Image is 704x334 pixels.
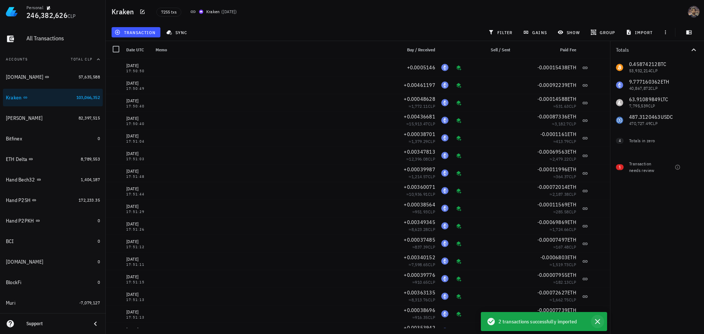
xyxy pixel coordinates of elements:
div: [PERSON_NAME] [6,115,43,121]
span: CLP [68,13,76,19]
div: 17:50:50 [126,69,150,73]
div: avatar [688,6,700,18]
div: All Transactions [26,35,100,42]
span: ≈ [553,139,576,144]
div: [DATE] [126,97,150,104]
span: CLP [569,191,576,197]
span: ≈ [553,209,576,214]
span: Memo [156,47,167,52]
span: -0.0006803 [540,254,568,261]
div: [DATE] [126,80,150,87]
div: [DATE] [126,185,150,192]
div: ETH Delta [6,156,27,162]
span: 413.79 [556,139,569,144]
span: -0.00072014 [537,184,568,190]
div: Totals in zero [629,137,683,144]
span: CLP [428,121,435,126]
div: Buy / Received [391,41,438,59]
span: 1,662.75 [552,297,569,302]
span: 103,066,352 [76,95,100,100]
span: -0.00015438 [537,64,568,71]
span: ETH [567,272,576,278]
div: Muri [6,300,15,306]
div: 17:51:15 [126,280,150,284]
div: ETH-icon [441,240,449,247]
span: -0.00007739 [537,307,568,313]
div: Hand Bech32 [6,177,35,183]
button: filter [485,27,517,37]
span: CLP [569,244,576,250]
a: Hand Bech32 1,404,187 [3,171,103,188]
div: Hand P2PKH [6,218,34,224]
div: 17:51:11 [126,263,150,267]
div: Sell / Sent [466,41,513,59]
button: gains [520,27,551,37]
div: ETH-icon [441,293,449,300]
span: ≈ [409,174,435,179]
span: ETH [567,131,576,137]
div: 17:51:26 [126,228,150,231]
button: transaction [112,27,160,37]
div: ETH-icon [441,310,449,318]
span: ≈ [553,279,576,285]
button: AccountsTotal CLP [3,51,103,68]
div: [DATE] [126,203,150,210]
div: Bitfinex [6,136,22,142]
div: ETH-icon [441,257,449,265]
div: [DOMAIN_NAME] [6,74,43,80]
span: 0 [98,136,100,141]
div: [DATE] [126,115,150,122]
div: [DATE] [126,220,150,228]
div: ETH-icon [441,205,449,212]
span: -0.0001161 [540,131,568,137]
span: ≈ [412,279,435,285]
span: +0.00353942 [404,324,435,331]
span: ETH [567,82,576,88]
span: CLP [569,279,576,285]
span: -0.00069869 [537,219,568,225]
div: [DATE] [126,168,150,175]
span: ETH [567,184,576,190]
span: ≈ [550,156,576,162]
span: CLP [428,209,435,214]
span: CLP [569,121,576,126]
button: group [587,27,620,37]
span: ETH [567,201,576,208]
span: ETH [567,236,576,243]
span: show [559,29,580,35]
span: 7255 txs [161,8,177,16]
span: Total CLP [71,57,92,62]
div: Kraken [206,8,220,15]
div: ETH-icon [441,134,449,142]
a: BCI 0 [3,232,103,250]
span: ≈ [409,103,435,109]
span: CLP [569,103,576,109]
span: ≈ [550,227,576,232]
span: ≈ [409,227,435,232]
span: +0.00039776 [404,272,435,278]
div: Personal [26,5,43,11]
a: [DOMAIN_NAME] 57,635,588 [3,68,103,86]
span: 1,214.57 [411,174,428,179]
span: 10,936.91 [409,191,428,197]
span: 837.39 [415,244,428,250]
span: +0.00347813 [404,148,435,155]
span: +0.00363135 [404,289,435,296]
span: 12,396.08 [409,156,428,162]
span: 2 transactions successfully imported [498,318,577,326]
a: Hand P2SH 172,233.35 [3,191,103,209]
span: ETH [567,96,576,102]
a: All Transactions [3,30,103,48]
span: 246,382,626 [26,10,68,20]
img: LedgiFi [6,6,18,18]
div: [DATE] [126,238,150,245]
span: 2,187.38 [552,191,569,197]
a: [DOMAIN_NAME] 0 [3,253,103,271]
span: 531.63 [556,103,569,109]
span: +0.00048628 [404,96,435,102]
div: 17:51:48 [126,175,150,179]
span: import [627,29,653,35]
span: 0 [98,259,100,264]
span: CLP [428,156,435,162]
div: 17:50:40 [126,104,150,108]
